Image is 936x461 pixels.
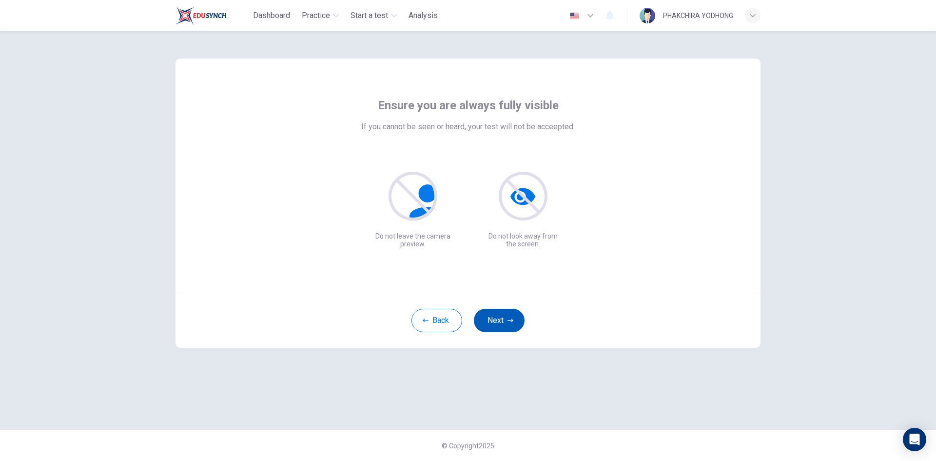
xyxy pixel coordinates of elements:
span: Start a test [351,10,388,21]
button: Practice [298,7,343,24]
span: Practice [302,10,330,21]
button: Next [474,309,525,332]
span: Dashboard [253,10,290,21]
img: en [568,12,581,20]
button: Start a test [347,7,401,24]
button: Dashboard [249,7,294,24]
span: Ensure you are always fully visible [378,98,559,113]
p: Do not leave the camera preview. [373,232,452,248]
a: Train Test logo [175,6,249,25]
span: Analysis [409,10,438,21]
span: If you cannot be seen or heard, your test will not be acceepted. [361,121,575,133]
button: Analysis [405,7,442,24]
p: Do not look away from the screen. [484,232,563,248]
div: Open Intercom Messenger [903,428,926,451]
button: Back [411,309,462,332]
div: PHAKCHIRA YODHONG [663,10,733,21]
span: © Copyright 2025 [442,442,494,450]
img: Train Test logo [175,6,227,25]
img: Profile picture [640,8,655,23]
